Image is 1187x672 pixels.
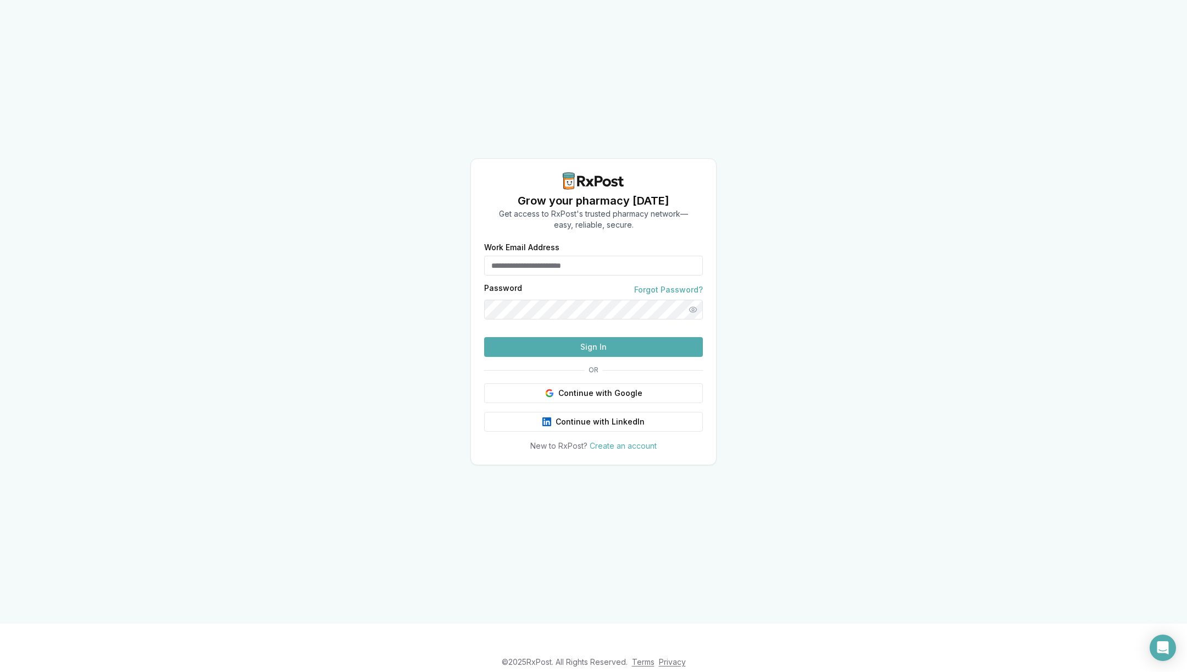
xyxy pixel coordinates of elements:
h1: Grow your pharmacy [DATE] [499,193,688,208]
img: LinkedIn [542,417,551,426]
label: Work Email Address [484,244,703,251]
img: Google [545,389,554,398]
label: Password [484,284,522,295]
div: Open Intercom Messenger [1150,635,1176,661]
a: Create an account [590,441,657,450]
span: New to RxPost? [530,441,587,450]
span: OR [584,366,603,374]
button: Continue with Google [484,383,703,403]
a: Terms [632,657,654,667]
a: Privacy [659,657,686,667]
button: Sign In [484,337,703,357]
button: Continue with LinkedIn [484,412,703,432]
a: Forgot Password? [634,284,703,295]
p: Get access to RxPost's trusted pharmacy network— easy, reliable, secure. [499,208,688,230]
img: RxPost Logo [558,172,629,190]
button: Show password [683,300,703,320]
